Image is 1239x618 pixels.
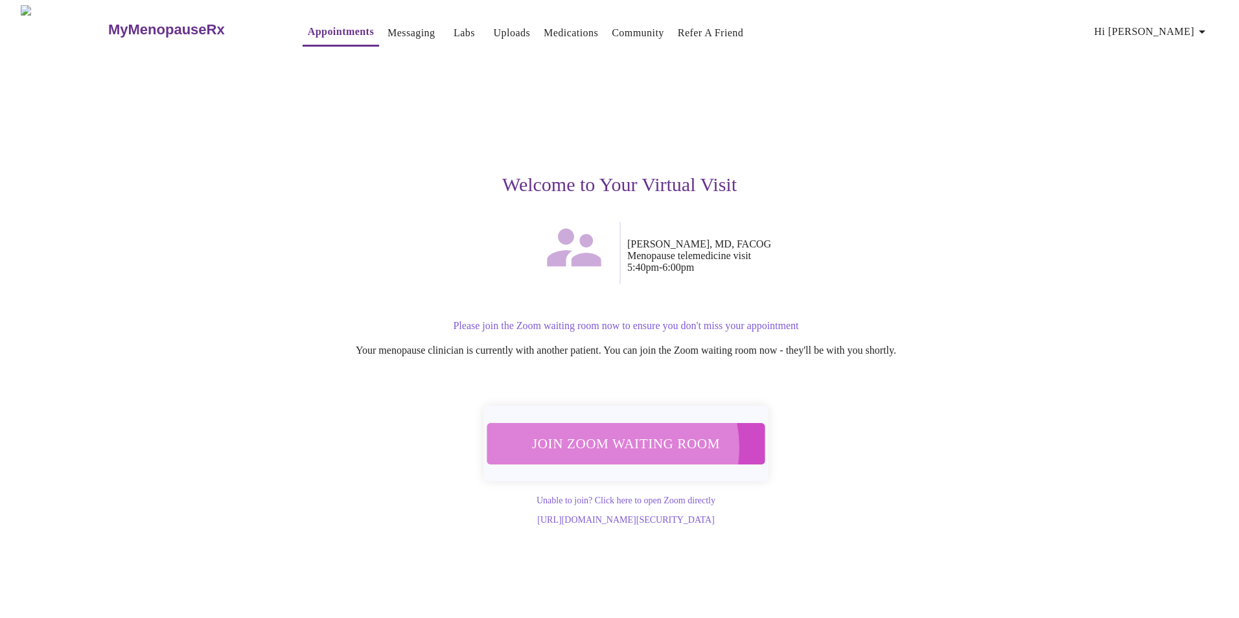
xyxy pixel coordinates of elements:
button: Join Zoom Waiting Room [487,423,765,464]
h3: MyMenopauseRx [108,21,225,38]
a: Appointments [308,23,374,41]
span: Hi [PERSON_NAME] [1094,23,1210,41]
a: MyMenopauseRx [106,7,276,52]
a: Labs [454,24,475,42]
a: Unable to join? Click here to open Zoom directly [537,496,715,505]
a: Refer a Friend [678,24,744,42]
button: Refer a Friend [673,20,749,46]
img: MyMenopauseRx Logo [21,5,106,54]
p: Your menopause clinician is currently with another patient. You can join the Zoom waiting room no... [233,345,1019,356]
a: Uploads [494,24,531,42]
button: Hi [PERSON_NAME] [1089,19,1215,45]
button: Uploads [489,20,536,46]
span: Join Zoom Waiting Room [504,431,748,455]
p: Please join the Zoom waiting room now to ensure you don't miss your appointment [233,320,1019,332]
a: Messaging [388,24,435,42]
a: Medications [544,24,598,42]
button: Medications [538,20,603,46]
button: Community [607,20,669,46]
p: [PERSON_NAME], MD, FACOG Menopause telemedicine visit 5:40pm - 6:00pm [627,238,1019,273]
button: Appointments [303,19,379,47]
button: Messaging [382,20,440,46]
h3: Welcome to Your Virtual Visit [220,174,1019,196]
a: Community [612,24,664,42]
button: Labs [444,20,485,46]
a: [URL][DOMAIN_NAME][SECURITY_DATA] [537,515,714,525]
